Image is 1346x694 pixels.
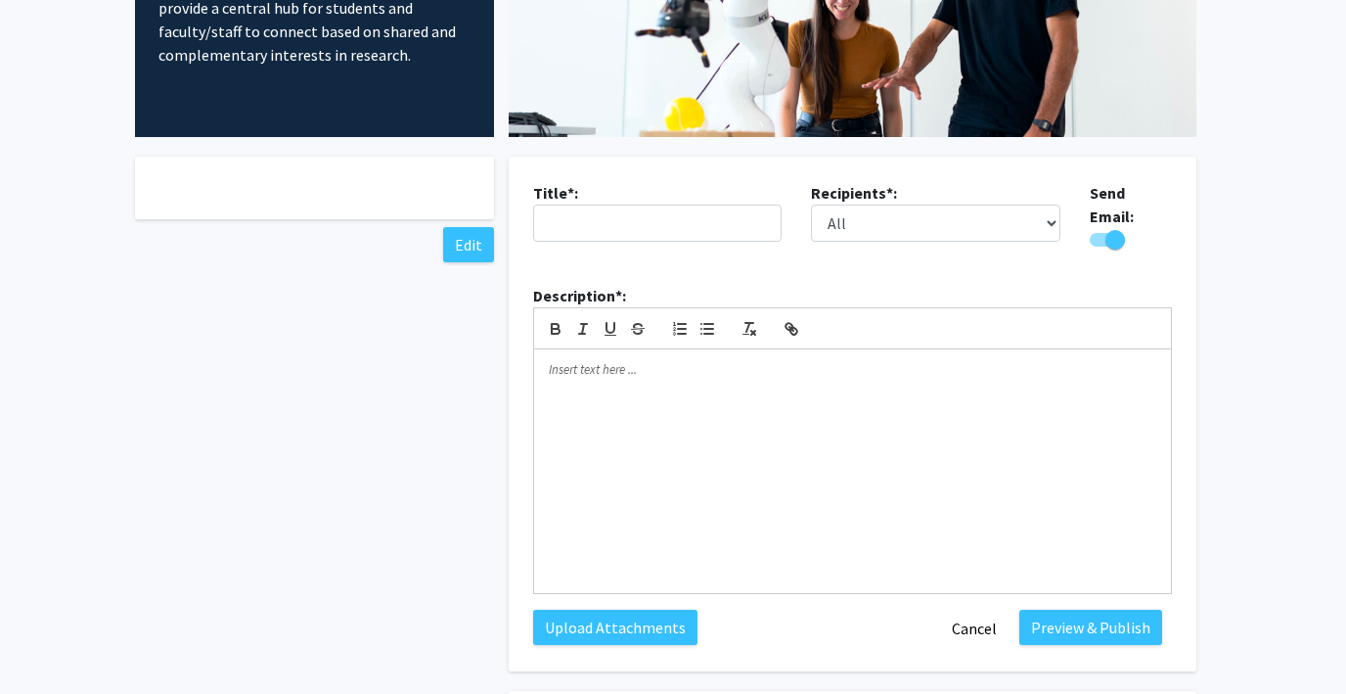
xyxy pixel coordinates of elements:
[443,227,494,262] button: Edit
[939,610,1009,647] button: Cancel
[1090,183,1134,226] b: Send Email:
[533,286,626,305] b: Description*:
[811,183,897,203] b: Recipients*:
[533,183,578,203] b: Title*:
[1019,610,1162,645] button: Preview & Publish
[15,606,83,679] iframe: Chat
[1090,228,1172,253] div: Toggle
[533,610,697,645] label: Upload Attachments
